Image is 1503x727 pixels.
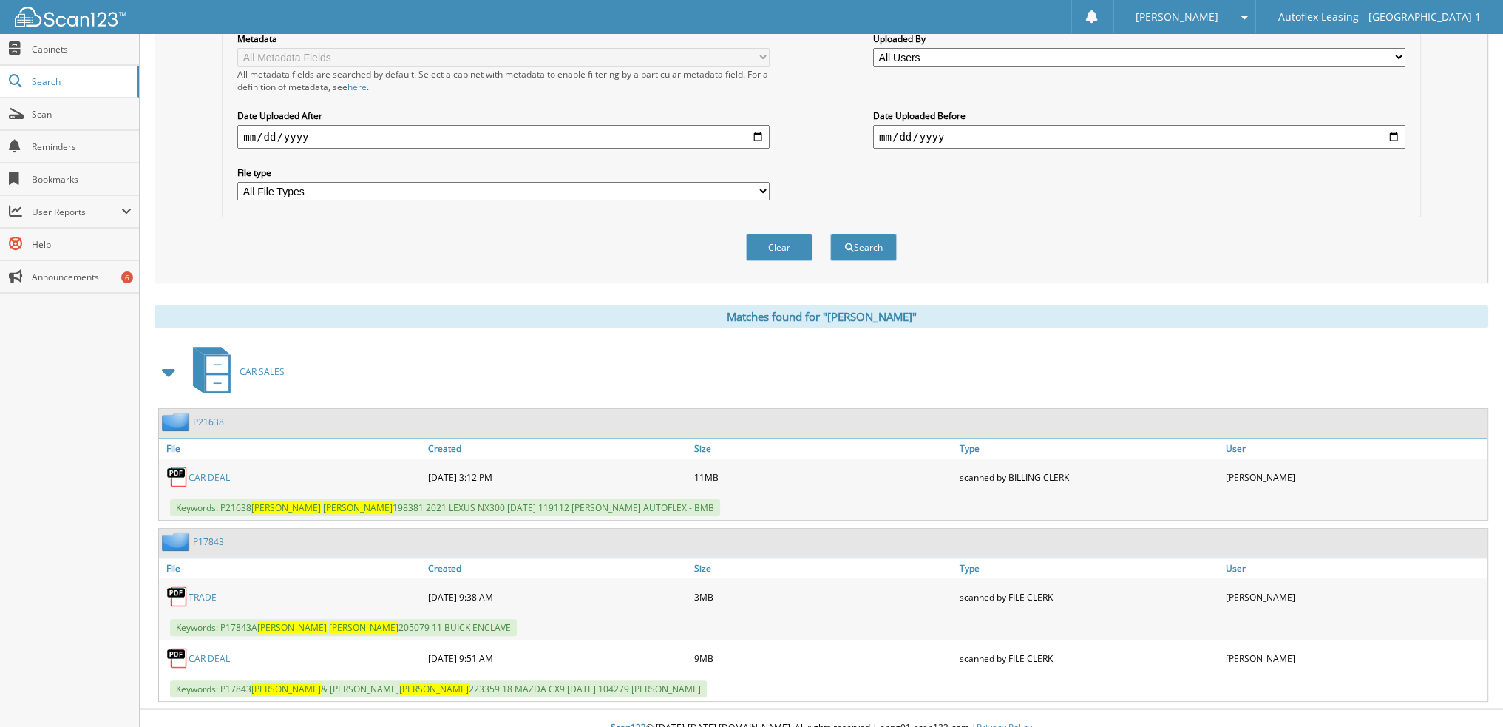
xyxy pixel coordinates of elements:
span: [PERSON_NAME] [257,621,327,634]
div: 3MB [691,582,956,612]
a: User [1222,439,1487,459]
div: [PERSON_NAME] [1222,462,1487,492]
span: User Reports [32,206,121,218]
div: scanned by BILLING CLERK [956,462,1221,492]
label: File type [237,166,770,179]
a: Created [424,439,690,459]
a: TRADE [189,591,217,603]
a: P21638 [193,416,224,428]
span: Reminders [32,141,132,153]
div: scanned by FILE CLERK [956,643,1221,673]
input: start [237,125,770,149]
a: P17843 [193,535,224,548]
a: Created [424,558,690,578]
div: Matches found for "[PERSON_NAME]" [155,305,1488,328]
div: [DATE] 9:51 AM [424,643,690,673]
a: CAR DEAL [189,471,230,484]
label: Date Uploaded After [237,109,770,122]
span: Autoflex Leasing - [GEOGRAPHIC_DATA] 1 [1278,13,1481,21]
a: CAR SALES [184,342,285,401]
label: Uploaded By [873,33,1405,45]
span: [PERSON_NAME] [399,683,469,695]
a: File [159,558,424,578]
a: Size [691,439,956,459]
div: [PERSON_NAME] [1222,643,1487,673]
a: User [1222,558,1487,578]
span: Keywords: P17843A 205079 11 BUICK ENCLAVE [170,619,517,636]
div: 11MB [691,462,956,492]
span: Keywords: P21638 198381 2021 LEXUS NX300 [DATE] 119112 [PERSON_NAME] AUTOFLEX - BMB [170,499,720,516]
span: [PERSON_NAME] [323,501,393,514]
label: Metadata [237,33,770,45]
span: [PERSON_NAME] [329,621,398,634]
div: [PERSON_NAME] [1222,582,1487,612]
label: Date Uploaded Before [873,109,1405,122]
span: Scan [32,108,132,121]
button: Clear [746,234,812,261]
span: Cabinets [32,43,132,55]
span: Announcements [32,271,132,283]
span: [PERSON_NAME] [251,683,321,695]
div: [DATE] 3:12 PM [424,462,690,492]
img: folder2.png [162,532,193,551]
a: Type [956,439,1221,459]
a: File [159,439,424,459]
a: Size [691,558,956,578]
div: 9MB [691,643,956,673]
div: [DATE] 9:38 AM [424,582,690,612]
span: Keywords: P17843 & [PERSON_NAME] 223359 18 MAZDA CX9 [DATE] 104279 [PERSON_NAME] [170,680,707,697]
a: Type [956,558,1221,578]
span: Help [32,238,132,251]
span: [PERSON_NAME] [1136,13,1218,21]
div: scanned by FILE CLERK [956,582,1221,612]
iframe: Chat Widget [1429,656,1503,727]
button: Search [830,234,897,261]
img: PDF.png [166,586,189,608]
span: Search [32,75,129,88]
span: [PERSON_NAME] [251,501,321,514]
span: Bookmarks [32,173,132,186]
div: 6 [121,271,133,283]
span: CAR SALES [240,365,285,378]
div: All metadata fields are searched by default. Select a cabinet with metadata to enable filtering b... [237,68,770,93]
img: PDF.png [166,466,189,488]
img: folder2.png [162,413,193,431]
input: end [873,125,1405,149]
a: CAR DEAL [189,652,230,665]
a: here [347,81,367,93]
img: scan123-logo-white.svg [15,7,126,27]
img: PDF.png [166,647,189,669]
